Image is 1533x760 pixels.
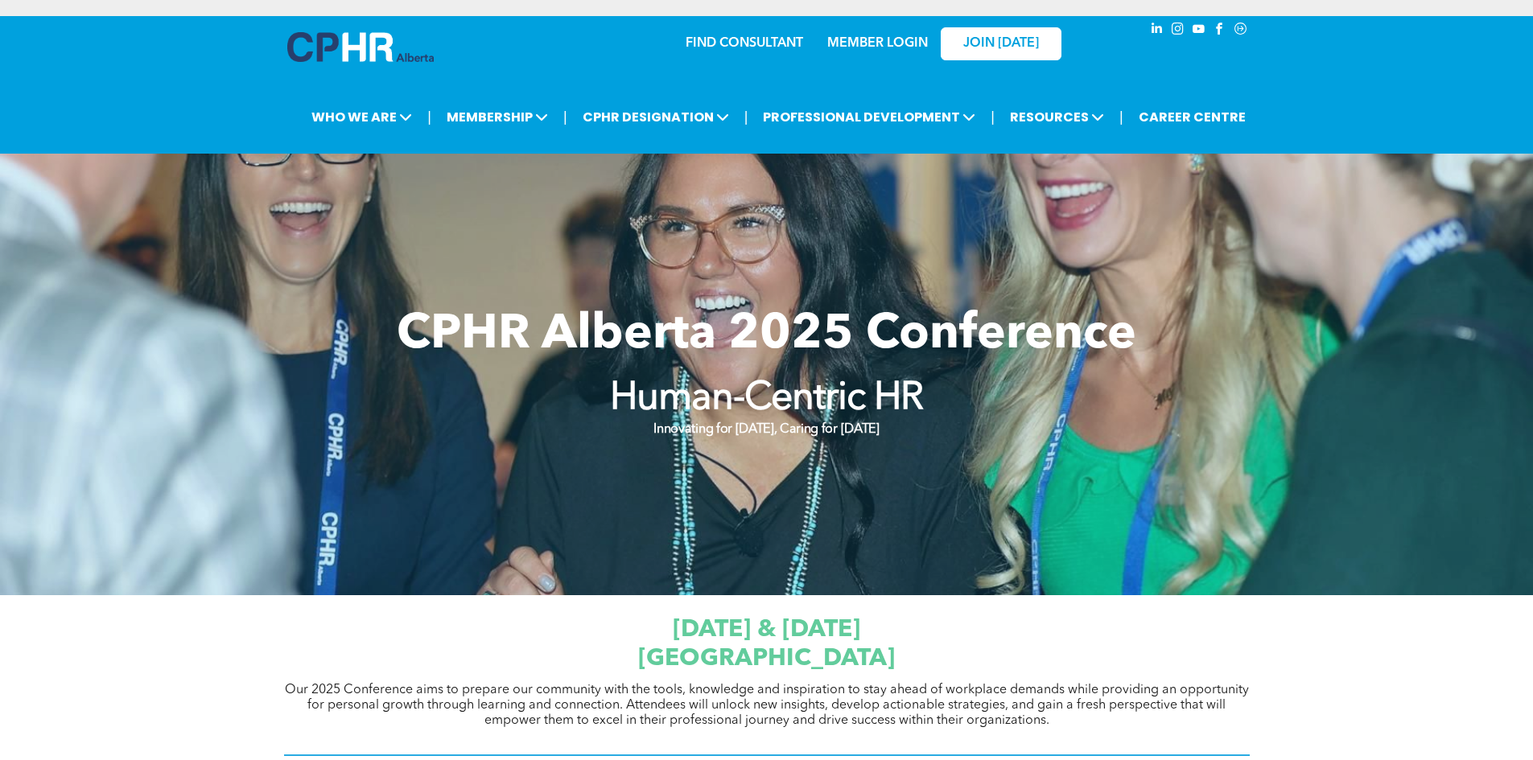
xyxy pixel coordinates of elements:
span: JOIN [DATE] [963,36,1039,51]
span: [GEOGRAPHIC_DATA] [638,647,895,671]
a: JOIN [DATE] [941,27,1061,60]
a: youtube [1190,20,1208,42]
strong: Innovating for [DATE], Caring for [DATE] [653,423,879,436]
a: FIND CONSULTANT [686,37,803,50]
li: | [744,101,748,134]
li: | [427,101,431,134]
a: Social network [1232,20,1250,42]
a: instagram [1169,20,1187,42]
li: | [563,101,567,134]
a: linkedin [1148,20,1166,42]
strong: Human-Centric HR [610,380,924,418]
span: CPHR DESIGNATION [578,102,734,132]
li: | [1119,101,1123,134]
span: RESOURCES [1005,102,1109,132]
span: Our 2025 Conference aims to prepare our community with the tools, knowledge and inspiration to st... [285,684,1249,727]
li: | [991,101,995,134]
a: CAREER CENTRE [1134,102,1251,132]
a: facebook [1211,20,1229,42]
span: MEMBERSHIP [442,102,553,132]
img: A blue and white logo for cp alberta [287,32,434,62]
span: [DATE] & [DATE] [673,618,860,642]
span: PROFESSIONAL DEVELOPMENT [758,102,980,132]
a: MEMBER LOGIN [827,37,928,50]
span: WHO WE ARE [307,102,417,132]
span: CPHR Alberta 2025 Conference [397,311,1136,359]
